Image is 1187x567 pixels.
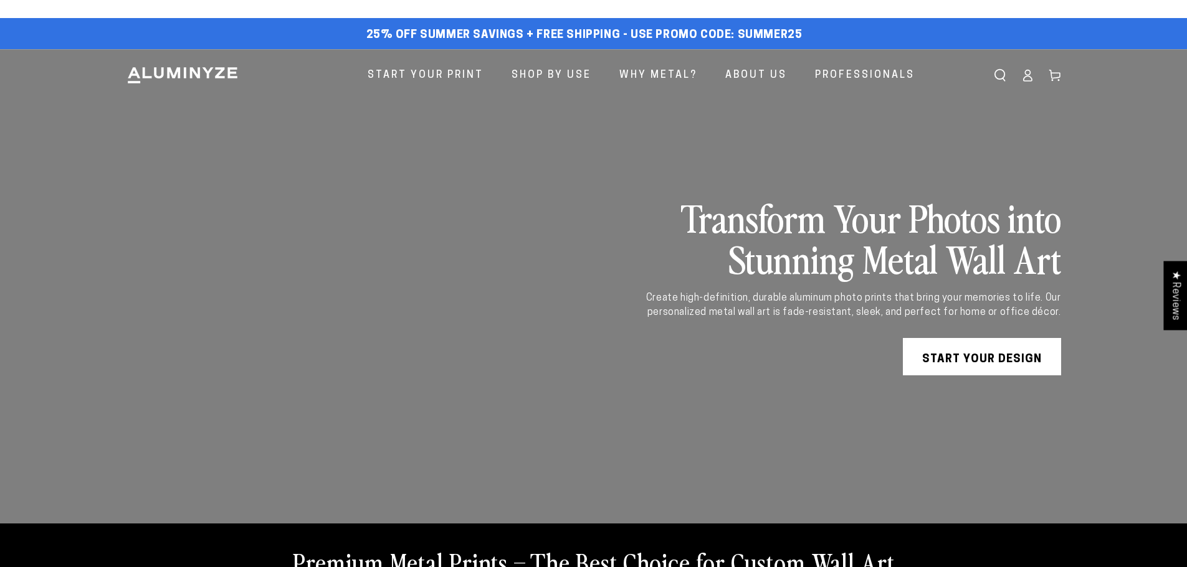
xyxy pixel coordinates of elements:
[366,29,803,42] span: 25% off Summer Savings + Free Shipping - Use Promo Code: SUMMER25
[986,62,1014,89] summary: Search our site
[716,59,796,92] a: About Us
[619,67,697,85] span: Why Metal?
[610,59,707,92] a: Why Metal?
[903,338,1061,375] a: START YOUR DESIGN
[512,67,591,85] span: Shop By Use
[1163,261,1187,330] div: Click to open Judge.me floating reviews tab
[609,197,1061,279] h2: Transform Your Photos into Stunning Metal Wall Art
[609,291,1061,319] div: Create high-definition, durable aluminum photo prints that bring your memories to life. Our perso...
[815,67,915,85] span: Professionals
[725,67,787,85] span: About Us
[368,67,484,85] span: Start Your Print
[502,59,601,92] a: Shop By Use
[126,66,239,85] img: Aluminyze
[358,59,493,92] a: Start Your Print
[806,59,924,92] a: Professionals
